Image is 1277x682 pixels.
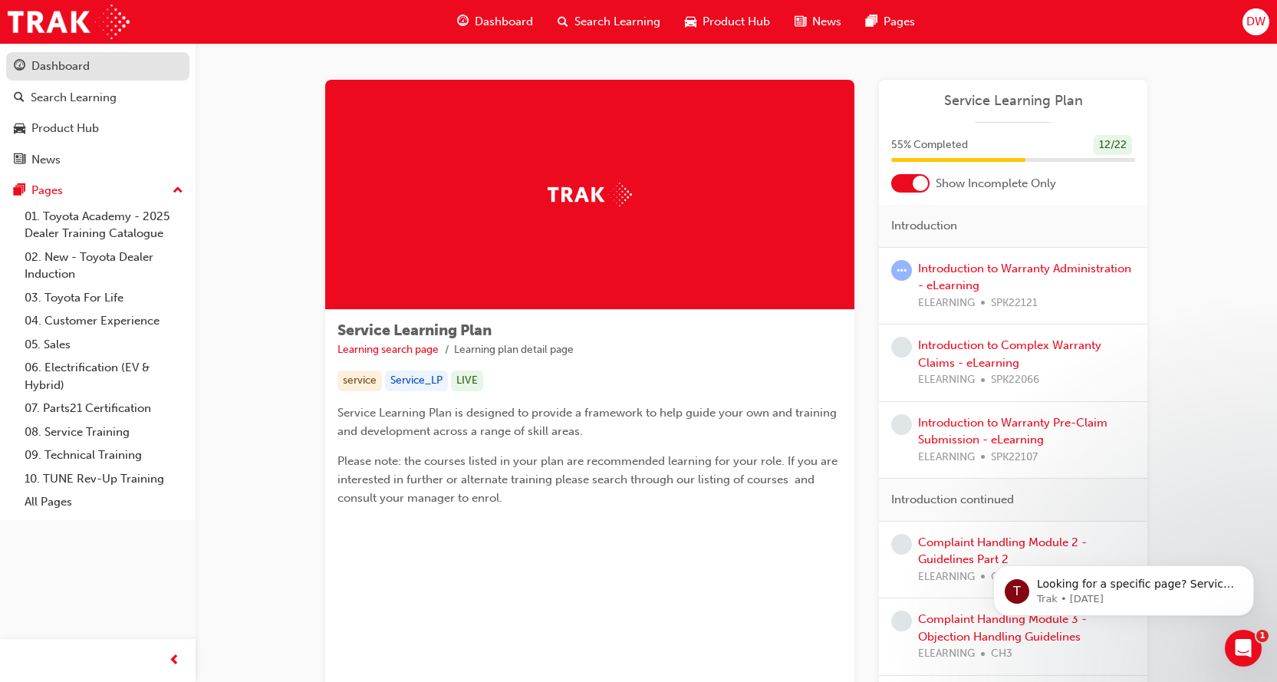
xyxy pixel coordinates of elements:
a: pages-iconPages [854,6,927,38]
img: Trak [8,5,130,39]
span: learningRecordVerb_NONE-icon [891,611,912,631]
span: guage-icon [14,60,25,74]
iframe: Intercom notifications message [970,533,1277,641]
a: 08. Service Training [18,420,189,444]
a: 10. TUNE Rev-Up Training [18,467,189,491]
button: DashboardSearch LearningProduct HubNews [6,49,189,176]
a: Introduction to Complex Warranty Claims - eLearning [918,338,1101,370]
span: DW [1246,13,1265,31]
div: service [337,371,382,391]
a: Introduction to Warranty Pre-Claim Submission - eLearning [918,416,1108,447]
div: Search Learning [31,89,117,107]
span: Dashboard [475,13,533,31]
span: SPK22121 [991,295,1038,312]
li: Learning plan detail page [454,341,574,359]
a: Complaint Handling Module 2 - Guidelines Part 2 [918,535,1087,567]
img: Trak [548,183,632,206]
span: learningRecordVerb_NONE-icon [891,337,912,357]
a: All Pages [18,490,189,514]
span: ELEARNING [918,295,975,312]
span: SPK22107 [991,449,1038,466]
button: Pages [6,176,189,205]
span: Please note: the courses listed in your plan are recommended learning for your role. If you are i... [337,454,841,505]
a: 04. Customer Experience [18,309,189,333]
span: learningRecordVerb_NONE-icon [891,534,912,555]
a: Service Learning Plan [891,92,1135,110]
a: Learning search page [337,343,439,356]
a: Complaint Handling Module 3 - Objection Handling Guidelines [918,612,1087,644]
div: Product Hub [31,120,99,137]
span: learningRecordVerb_NONE-icon [891,414,912,435]
span: car-icon [14,122,25,136]
span: ELEARNING [918,645,975,663]
a: 07. Parts21 Certification [18,397,189,420]
span: guage-icon [457,12,469,31]
span: Pages [884,13,915,31]
a: 06. Electrification (EV & Hybrid) [18,356,189,397]
span: Product Hub [703,13,770,31]
a: 05. Sales [18,333,189,357]
a: Dashboard [6,52,189,81]
a: Introduction to Warranty Administration - eLearning [918,262,1131,293]
span: 55 % Completed [891,137,968,154]
span: news-icon [14,153,25,167]
span: Search Learning [574,13,660,31]
span: ELEARNING [918,371,975,389]
span: ELEARNING [918,568,975,586]
a: search-iconSearch Learning [545,6,673,38]
div: News [31,151,61,169]
a: Product Hub [6,114,189,143]
span: prev-icon [169,651,180,670]
div: 12 / 22 [1094,135,1132,156]
a: news-iconNews [782,6,854,38]
a: 03. Toyota For Life [18,286,189,310]
a: Search Learning [6,84,189,112]
span: 1 [1256,630,1269,642]
span: news-icon [795,12,806,31]
iframe: Intercom live chat [1225,630,1262,667]
button: DW [1242,8,1269,35]
span: SPK22066 [991,371,1039,389]
a: 09. Technical Training [18,443,189,467]
a: 01. Toyota Academy - 2025 Dealer Training Catalogue [18,205,189,245]
a: guage-iconDashboard [445,6,545,38]
div: Pages [31,182,63,199]
span: Show Incomplete Only [936,175,1056,193]
span: CH3 [991,645,1012,663]
a: 02. New - Toyota Dealer Induction [18,245,189,286]
span: Service Learning Plan is designed to provide a framework to help guide your own and training and ... [337,406,840,438]
span: pages-icon [866,12,877,31]
span: search-icon [14,91,25,105]
span: Introduction continued [891,491,1014,509]
span: up-icon [173,181,183,201]
div: Service_LP [385,371,448,391]
a: News [6,146,189,174]
a: car-iconProduct Hub [673,6,782,38]
span: Service Learning Plan [337,321,492,339]
div: LIVE [451,371,483,391]
span: Introduction [891,217,957,235]
span: car-icon [685,12,696,31]
div: Dashboard [31,58,90,75]
span: search-icon [558,12,568,31]
span: News [812,13,841,31]
span: learningRecordVerb_ATTEMPT-icon [891,260,912,281]
span: ELEARNING [918,449,975,466]
span: pages-icon [14,184,25,198]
